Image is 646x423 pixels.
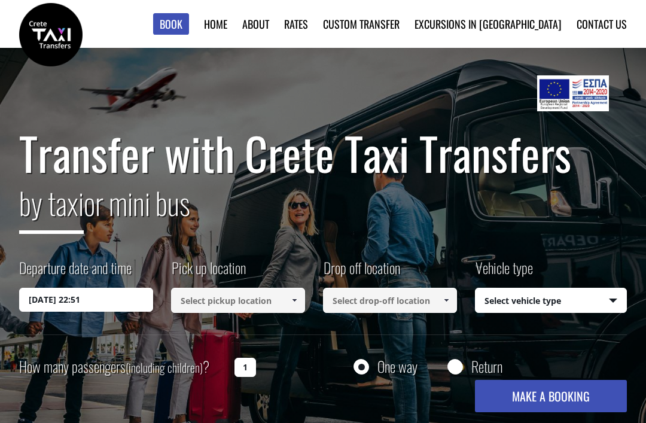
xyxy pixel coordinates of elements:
[323,257,400,288] label: Drop off location
[19,178,626,243] h2: or mini bus
[19,128,626,178] h1: Transfer with Crete Taxi Transfers
[323,288,457,313] input: Select drop-off location
[285,288,304,313] a: Show All Items
[242,16,269,32] a: About
[415,16,562,32] a: Excursions in [GEOGRAPHIC_DATA]
[19,352,227,382] label: How many passengers ?
[19,27,83,39] a: Crete Taxi Transfers | Safe Taxi Transfer Services from to Heraklion Airport, Chania Airport, Ret...
[19,180,84,234] span: by taxi
[171,288,305,313] input: Select pickup location
[204,16,227,32] a: Home
[153,13,189,35] a: Book
[471,359,502,374] label: Return
[126,358,203,376] small: (including children)
[577,16,627,32] a: Contact us
[284,16,308,32] a: Rates
[475,257,533,288] label: Vehicle type
[323,16,400,32] a: Custom Transfer
[475,380,627,412] button: MAKE A BOOKING
[377,359,418,374] label: One way
[436,288,456,313] a: Show All Items
[19,257,132,288] label: Departure date and time
[171,257,246,288] label: Pick up location
[537,75,608,111] img: e-bannersEUERDF180X90.jpg
[19,3,83,66] img: Crete Taxi Transfers | Safe Taxi Transfer Services from to Heraklion Airport, Chania Airport, Ret...
[476,288,626,314] span: Select vehicle type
